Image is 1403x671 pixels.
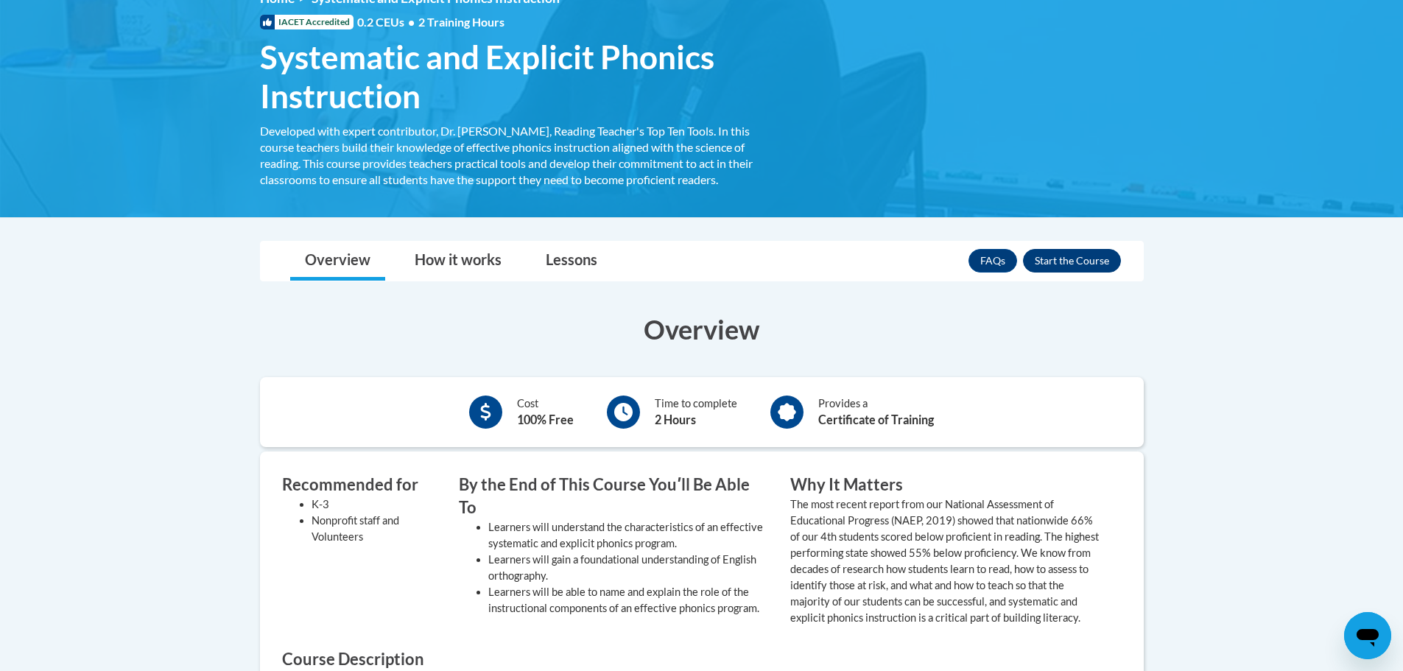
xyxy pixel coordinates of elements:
[531,242,612,281] a: Lessons
[968,249,1017,273] a: FAQs
[655,412,696,426] b: 2 Hours
[790,498,1099,624] value: The most recent report from our National Assessment of Educational Progress (NAEP, 2019) showed t...
[1023,249,1121,273] button: Enroll
[290,242,385,281] a: Overview
[818,412,934,426] b: Certificate of Training
[655,396,737,429] div: Time to complete
[488,584,768,616] li: Learners will be able to name and explain the role of the instructional components of an effectiv...
[260,311,1144,348] h3: Overview
[517,396,574,429] div: Cost
[357,14,504,30] span: 0.2 CEUs
[1344,612,1391,659] iframe: Button to launch messaging window
[418,15,504,29] span: 2 Training Hours
[517,412,574,426] b: 100% Free
[282,648,1122,671] h3: Course Description
[260,38,768,116] span: Systematic and Explicit Phonics Instruction
[790,474,1100,496] h3: Why It Matters
[312,496,437,513] li: K-3
[488,519,768,552] li: Learners will understand the characteristics of an effective systematic and explicit phonics prog...
[459,474,768,519] h3: By the End of This Course Youʹll Be Able To
[312,513,437,545] li: Nonprofit staff and Volunteers
[260,15,354,29] span: IACET Accredited
[818,396,934,429] div: Provides a
[408,15,415,29] span: •
[400,242,516,281] a: How it works
[488,552,768,584] li: Learners will gain a foundational understanding of English orthography.
[260,123,768,188] div: Developed with expert contributor, Dr. [PERSON_NAME], Reading Teacher's Top Ten Tools. In this co...
[282,474,437,496] h3: Recommended for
